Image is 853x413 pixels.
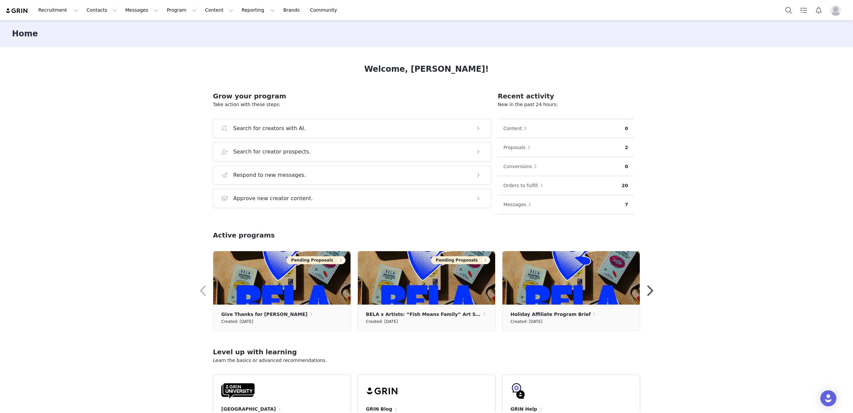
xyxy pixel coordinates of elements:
[366,383,399,399] img: grin-logo-black.svg
[163,3,201,18] button: Program
[221,406,276,413] h4: [GEOGRAPHIC_DATA]
[625,201,628,208] p: 7
[233,194,313,202] h3: Approve new creator content.
[201,3,237,18] button: Content
[34,3,82,18] button: Recruitment
[233,148,311,156] h3: Search for creator prospects.
[796,3,811,18] a: Tasks
[503,161,540,172] button: Conversions
[811,3,826,18] button: Notifications
[366,311,481,318] p: BELA x Artists: “Fish Means Family” Art Series
[213,189,491,208] button: Approve new creator content.
[830,5,841,16] img: placeholder-profile.jpg
[213,357,640,364] p: Learn the basics or advanced recommendations.
[510,311,591,318] p: Holiday Affiliate Program Brief
[213,91,491,101] h2: Grow your program
[221,383,255,399] img: GRIN-University-Logo-Black.svg
[622,182,628,189] p: 20
[503,199,535,210] button: Messages
[366,318,398,325] small: Created: [DATE]
[213,101,491,108] p: Take action with these steps:
[510,318,542,325] small: Created: [DATE]
[221,318,253,325] small: Created: [DATE]
[431,256,490,264] button: Pending Proposals1
[221,311,308,318] p: Give Thanks for [PERSON_NAME]
[213,251,351,305] img: 4129cb90-d880-410f-a108-3af5a1405924.jpg
[286,256,346,264] button: Pending Proposals1
[502,251,640,305] img: 027b02ef-4ae5-412d-8792-43fd190ed28e.jpg
[279,3,306,18] a: Brands
[233,171,306,179] h3: Respond to new messages.
[503,123,530,134] button: Content
[83,3,121,18] button: Contacts
[820,390,836,406] div: Open Intercom Messenger
[826,5,848,16] button: Profile
[213,119,491,138] button: Search for creators with AI.
[503,142,534,153] button: Proposals
[498,101,633,108] p: New in the past 24 hours:
[213,165,491,185] button: Respond to new messages.
[358,251,495,305] img: bd11bdca-395f-4015-a641-3b6a08663ec0.jpg
[510,383,526,399] img: GRIN-help-icon.svg
[233,124,306,132] h3: Search for creators with AI.
[306,3,344,18] a: Community
[366,406,392,413] h4: GRIN Blog
[238,3,279,18] button: Reporting
[364,63,489,75] h1: Welcome, [PERSON_NAME]!
[121,3,162,18] button: Messages
[5,8,29,14] img: grin logo
[213,142,491,161] button: Search for creator prospects.
[213,347,640,357] h2: Level up with learning
[781,3,796,18] button: Search
[12,28,38,40] h3: Home
[498,91,633,101] h2: Recent activity
[625,125,628,132] p: 0
[625,144,628,151] p: 2
[213,230,275,240] h2: Active programs
[625,163,628,170] p: 0
[510,406,537,413] h4: GRIN Help
[503,180,546,191] button: Orders to fulfill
